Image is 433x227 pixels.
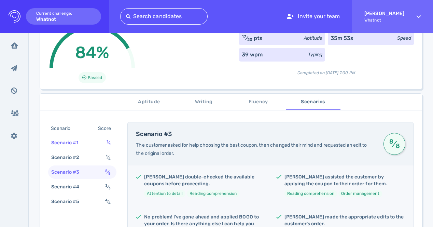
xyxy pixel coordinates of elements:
div: Scenario #3 [50,167,88,177]
span: ⁄ [389,138,400,150]
span: Aptitude [126,98,172,106]
sup: 8 [389,141,394,142]
div: ⁄ pts [242,34,263,42]
span: ⁄ [106,155,111,160]
span: The customer asked for help choosing the best coupon, then changed their mind and requested an ed... [136,142,367,156]
span: 84% [75,43,109,62]
h5: [PERSON_NAME] double-checked the available coupons before proceeding. [144,174,265,187]
sup: 1 [107,139,108,144]
span: Writing [181,98,227,106]
span: Passed [88,74,102,82]
div: Score [97,123,115,133]
sub: 4 [108,201,111,205]
div: Scenario #2 [50,152,88,162]
h5: [PERSON_NAME] assisted the customer by applying the coupon to their order for them. [284,174,405,187]
span: ⁄ [105,199,111,204]
sup: 17 [242,34,246,39]
sup: 3 [105,183,108,188]
sub: 8 [108,171,111,176]
sup: 1 [106,154,108,158]
div: Scenario #5 [50,197,88,206]
li: Reading comprehension [187,190,239,197]
span: ⁄ [105,184,111,190]
span: Fluency [235,98,282,106]
span: ⁄ [105,169,111,175]
li: Order management [338,190,382,197]
sub: 4 [108,157,111,161]
sub: 1 [109,142,111,146]
div: Speed [397,35,411,42]
sub: 3 [108,186,111,190]
sub: 20 [247,37,252,42]
li: Attention to detail [144,190,185,197]
strong: [PERSON_NAME] [364,11,404,16]
div: Scenario #1 [50,138,87,148]
span: ⁄ [107,140,111,146]
sup: 4 [105,198,108,202]
li: Reading comprehension [284,190,337,197]
div: Aptitude [304,35,322,42]
div: 39 wpm [242,51,263,59]
sup: 8 [105,169,108,173]
sub: 8 [395,145,400,147]
div: Scenario [50,123,79,133]
div: Completed on [DATE] 7:00 PM [239,64,414,76]
div: Scenario #4 [50,182,88,192]
div: Typing [308,51,322,58]
span: Scenarios [290,98,336,106]
h4: Scenario #3 [136,131,375,138]
div: 35m 53s [331,34,353,42]
span: Whatnot [364,18,404,23]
